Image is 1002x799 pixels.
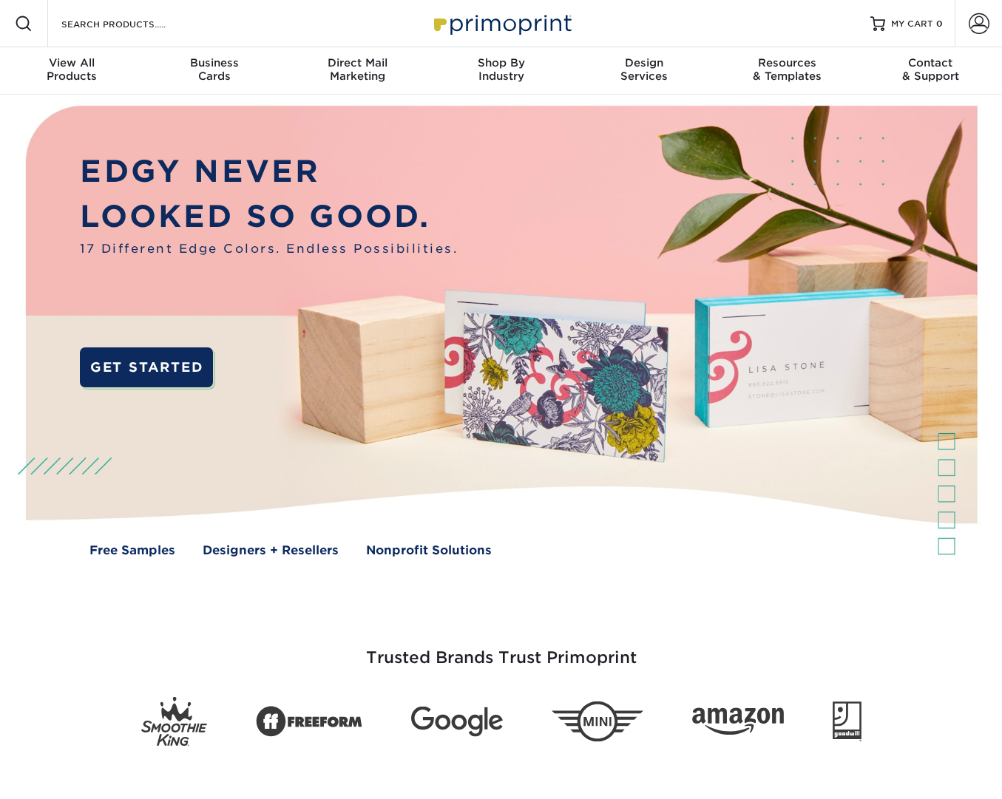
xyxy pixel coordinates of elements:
[80,194,458,239] p: LOOKED SO GOOD.
[936,18,943,29] span: 0
[143,47,287,95] a: BusinessCards
[716,47,859,95] a: Resources& Templates
[69,613,934,685] h3: Trusted Brands Trust Primoprint
[430,56,573,69] span: Shop By
[572,47,716,95] a: DesignServices
[80,239,458,257] span: 17 Different Edge Colors. Endless Possibilities.
[141,697,207,747] img: Smoothie King
[286,56,430,83] div: Marketing
[716,56,859,69] span: Resources
[859,56,1002,83] div: & Support
[80,347,212,387] a: GET STARTED
[366,541,492,559] a: Nonprofit Solutions
[859,47,1002,95] a: Contact& Support
[859,56,1002,69] span: Contact
[286,47,430,95] a: Direct MailMarketing
[411,706,503,736] img: Google
[572,56,716,69] span: Design
[833,701,861,741] img: Goodwill
[89,541,175,559] a: Free Samples
[60,15,204,33] input: SEARCH PRODUCTS.....
[80,149,458,194] p: EDGY NEVER
[286,56,430,69] span: Direct Mail
[256,698,362,745] img: Freeform
[203,541,339,559] a: Designers + Resellers
[572,56,716,83] div: Services
[692,707,784,735] img: Amazon
[552,701,643,742] img: Mini
[891,18,933,30] span: MY CART
[430,56,573,83] div: Industry
[427,7,575,39] img: Primoprint
[143,56,287,69] span: Business
[143,56,287,83] div: Cards
[430,47,573,95] a: Shop ByIndustry
[716,56,859,83] div: & Templates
